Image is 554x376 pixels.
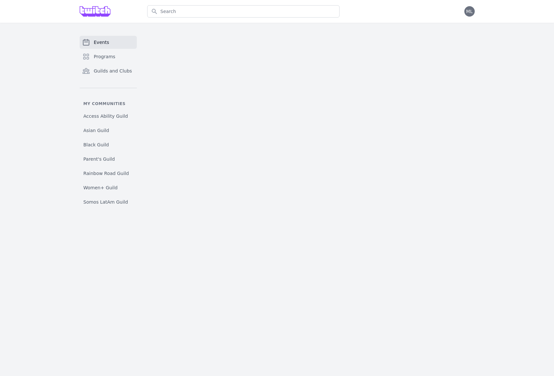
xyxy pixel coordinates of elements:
a: Black Guild [80,139,137,151]
span: Programs [94,53,115,60]
img: Grove [80,6,111,17]
button: ML [464,6,475,17]
a: Events [80,36,137,49]
input: Search [147,5,340,18]
span: Somos LatAm Guild [84,199,128,205]
span: Access Ability Guild [84,113,128,119]
a: Programs [80,50,137,63]
a: Women+ Guild [80,182,137,194]
a: Rainbow Road Guild [80,168,137,179]
a: Access Ability Guild [80,110,137,122]
span: Guilds and Clubs [94,68,132,74]
a: Guilds and Clubs [80,64,137,77]
a: Parent's Guild [80,153,137,165]
a: Somos LatAm Guild [80,196,137,208]
span: Women+ Guild [84,184,118,191]
span: Events [94,39,109,46]
span: Rainbow Road Guild [84,170,129,177]
p: My communities [80,101,137,106]
span: ML [466,9,473,14]
span: Asian Guild [84,127,109,134]
nav: Sidebar [80,36,137,208]
span: Black Guild [84,141,109,148]
span: Parent's Guild [84,156,115,162]
a: Asian Guild [80,125,137,136]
